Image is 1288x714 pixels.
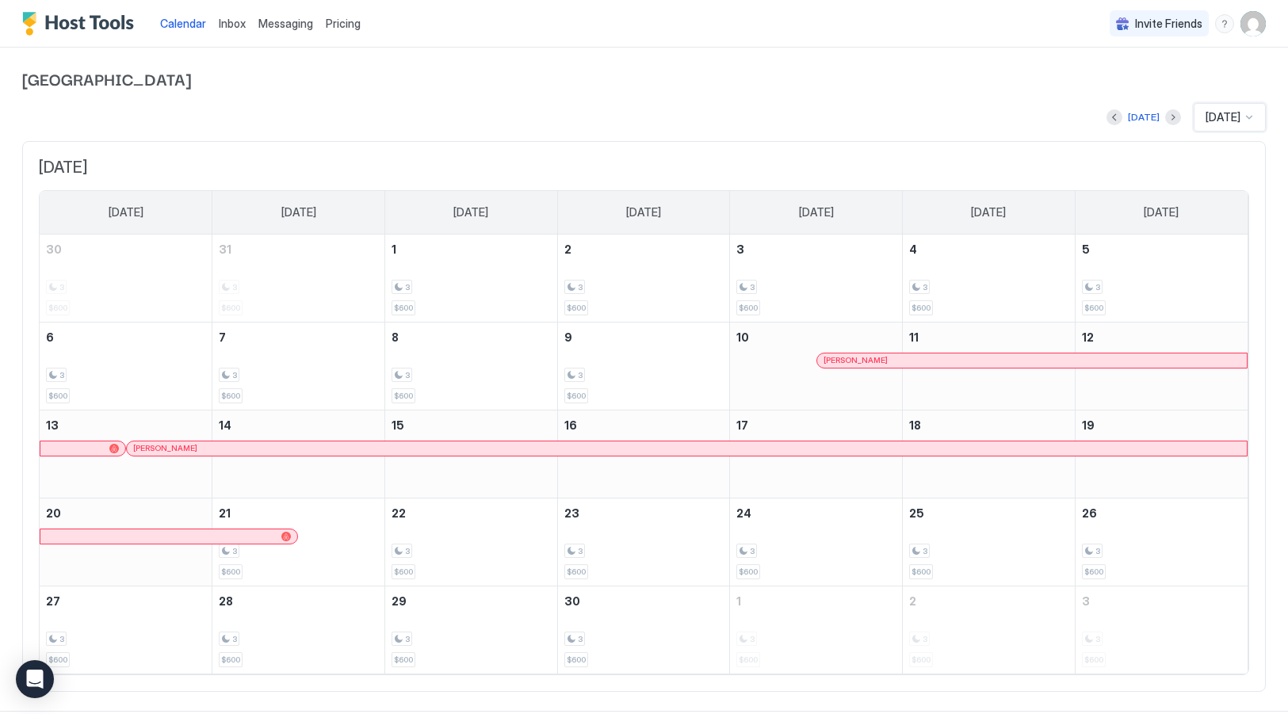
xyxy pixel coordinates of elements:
td: October 3, 2026 [1075,586,1248,674]
a: September 17, 2026 [730,410,902,440]
td: August 30, 2026 [40,235,212,323]
span: 2 [564,242,571,256]
div: [PERSON_NAME] [133,443,1240,453]
span: 18 [909,418,921,432]
span: 31 [219,242,231,256]
span: [PERSON_NAME] [133,443,197,453]
span: 30 [564,594,580,608]
span: 10 [736,330,749,344]
span: 9 [564,330,572,344]
a: September 28, 2026 [212,586,384,616]
span: 3 [232,546,237,556]
span: [PERSON_NAME] [824,355,888,365]
a: September 9, 2026 [558,323,730,352]
span: Inbox [219,17,246,30]
a: Friday [955,191,1022,234]
td: September 28, 2026 [212,586,385,674]
span: $600 [1084,567,1103,577]
a: September 19, 2026 [1076,410,1248,440]
a: September 14, 2026 [212,410,384,440]
span: 14 [219,418,231,432]
td: October 1, 2026 [730,586,903,674]
td: September 12, 2026 [1075,322,1248,410]
td: September 5, 2026 [1075,235,1248,323]
a: Calendar [160,15,206,32]
span: 3 [232,370,237,380]
a: September 15, 2026 [385,410,557,440]
span: 26 [1082,506,1097,520]
span: $600 [567,391,586,401]
span: [GEOGRAPHIC_DATA] [22,67,1266,90]
span: $600 [912,303,931,313]
span: [DATE] [1144,205,1179,220]
span: [DATE] [281,205,316,220]
div: [PERSON_NAME] [824,355,1240,365]
a: September 7, 2026 [212,323,384,352]
span: $600 [221,655,240,665]
td: September 9, 2026 [557,322,730,410]
td: September 8, 2026 [384,322,557,410]
div: menu [1215,14,1234,33]
a: September 27, 2026 [40,586,212,616]
span: 1 [392,242,396,256]
a: September 23, 2026 [558,498,730,528]
td: September 10, 2026 [730,322,903,410]
a: September 12, 2026 [1076,323,1248,352]
td: September 30, 2026 [557,586,730,674]
td: September 17, 2026 [730,410,903,498]
div: [DATE] [1128,110,1160,124]
span: [DATE] [626,205,661,220]
span: 3 [59,370,64,380]
span: 8 [392,330,399,344]
a: September 6, 2026 [40,323,212,352]
a: September 16, 2026 [558,410,730,440]
span: 3 [923,546,927,556]
div: User profile [1240,11,1266,36]
a: Sunday [93,191,159,234]
a: September 21, 2026 [212,498,384,528]
span: 2 [909,594,916,608]
a: September 24, 2026 [730,498,902,528]
span: [DATE] [1206,110,1240,124]
span: [DATE] [799,205,834,220]
span: 3 [59,634,64,644]
a: September 13, 2026 [40,410,212,440]
span: Messaging [258,17,313,30]
span: 3 [1095,282,1100,292]
a: Tuesday [438,191,504,234]
span: 3 [923,282,927,292]
td: October 2, 2026 [903,586,1076,674]
button: [DATE] [1126,108,1162,127]
td: September 13, 2026 [40,410,212,498]
a: October 1, 2026 [730,586,902,616]
a: October 3, 2026 [1076,586,1248,616]
a: September 29, 2026 [385,586,557,616]
a: October 2, 2026 [903,586,1075,616]
div: Open Intercom Messenger [16,660,54,698]
span: $600 [567,303,586,313]
span: [DATE] [109,205,143,220]
span: 19 [1082,418,1095,432]
span: 7 [219,330,226,344]
a: September 25, 2026 [903,498,1075,528]
a: September 10, 2026 [730,323,902,352]
td: September 15, 2026 [384,410,557,498]
span: 11 [909,330,919,344]
a: September 8, 2026 [385,323,557,352]
span: 22 [392,506,406,520]
span: 24 [736,506,751,520]
td: September 3, 2026 [730,235,903,323]
span: 12 [1082,330,1094,344]
span: $600 [739,303,758,313]
span: 5 [1082,242,1090,256]
a: Wednesday [610,191,677,234]
td: September 26, 2026 [1075,498,1248,586]
span: $600 [567,567,586,577]
a: September 26, 2026 [1076,498,1248,528]
td: September 2, 2026 [557,235,730,323]
span: 3 [1082,594,1090,608]
span: 27 [46,594,60,608]
td: September 1, 2026 [384,235,557,323]
span: 3 [578,546,583,556]
a: September 22, 2026 [385,498,557,528]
